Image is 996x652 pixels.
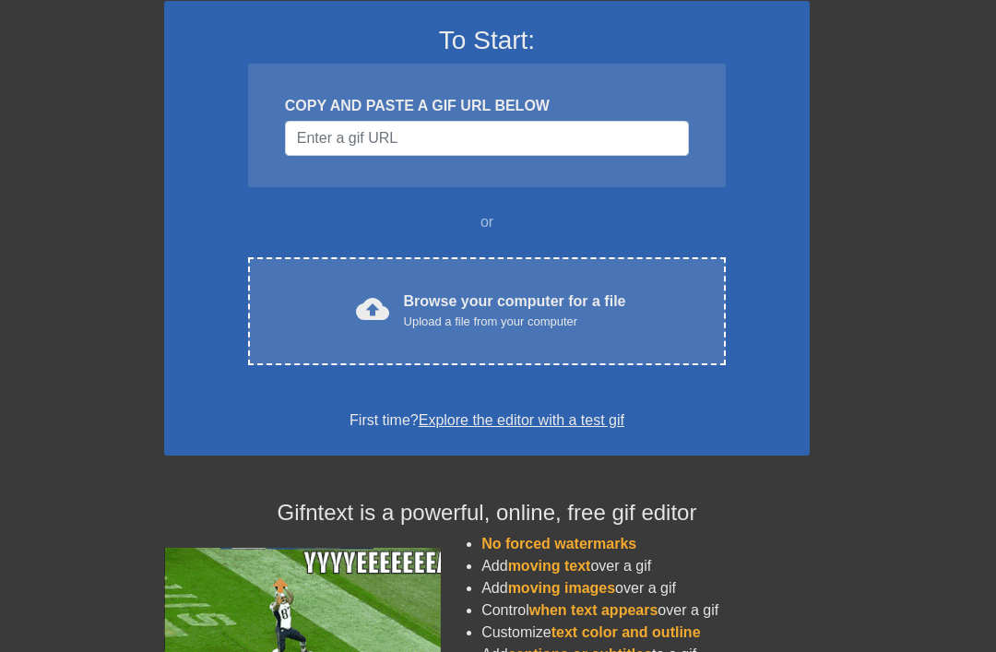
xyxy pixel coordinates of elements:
span: when text appears [529,602,658,618]
span: moving images [508,580,615,596]
li: Customize [481,622,810,644]
h3: To Start: [188,25,786,56]
li: Add over a gif [481,555,810,577]
div: Upload a file from your computer [404,313,626,331]
div: Browse your computer for a file [404,290,626,331]
h4: Gifntext is a powerful, online, free gif editor [164,500,810,527]
li: Control over a gif [481,599,810,622]
span: moving text [508,558,591,574]
input: Username [285,121,689,156]
li: Add over a gif [481,577,810,599]
a: Explore the editor with a test gif [419,412,624,428]
span: text color and outline [551,624,701,640]
span: No forced watermarks [481,536,636,551]
div: or [212,211,762,233]
div: COPY AND PASTE A GIF URL BELOW [285,95,689,117]
div: First time? [188,409,786,432]
span: cloud_upload [356,292,389,326]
